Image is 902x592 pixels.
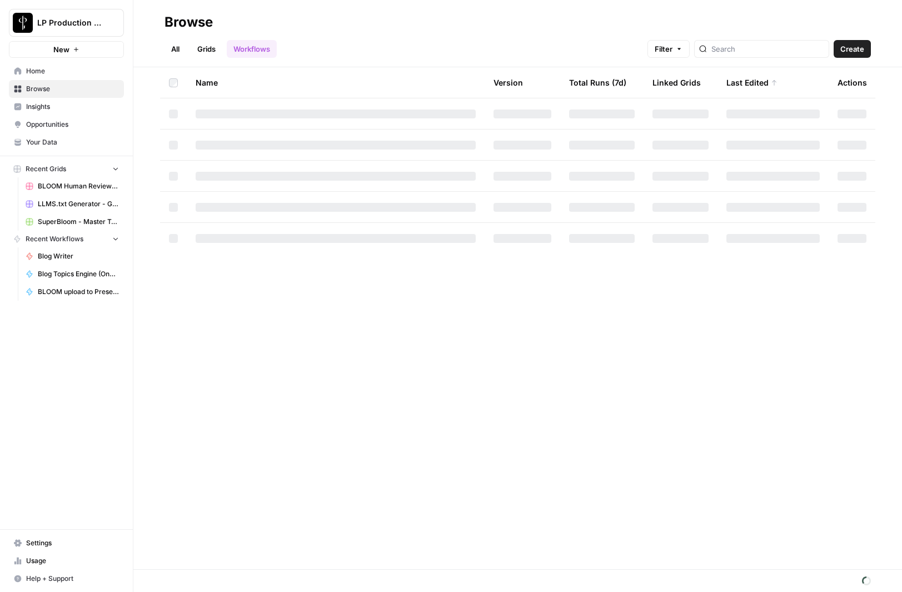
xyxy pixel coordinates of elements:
a: Browse [9,80,124,98]
img: LP Production Workloads Logo [13,13,33,33]
button: Recent Grids [9,161,124,177]
a: Home [9,62,124,80]
span: BLOOM Human Review (ver2) [38,181,119,191]
a: SuperBloom - Master Topic List [21,213,124,231]
span: BLOOM upload to Presence (after Human Review) [38,287,119,297]
div: Last Edited [726,67,778,98]
span: Browse [26,84,119,94]
button: Recent Workflows [9,231,124,247]
span: New [53,44,69,55]
span: Home [26,66,119,76]
button: Workspace: LP Production Workloads [9,9,124,37]
input: Search [711,43,824,54]
button: Create [834,40,871,58]
div: Total Runs (7d) [569,67,626,98]
a: Blog Writer [21,247,124,265]
button: New [9,41,124,58]
span: SuperBloom - Master Topic List [38,217,119,227]
a: Your Data [9,133,124,151]
div: Browse [165,13,213,31]
a: Settings [9,534,124,552]
a: Insights [9,98,124,116]
span: LP Production Workloads [37,17,104,28]
span: Opportunities [26,120,119,130]
span: Create [840,43,864,54]
button: Help + Support [9,570,124,588]
div: Name [196,67,476,98]
span: Blog Writer [38,251,119,261]
span: Insights [26,102,119,112]
span: LLMS.txt Generator - Grid [38,199,119,209]
div: Linked Grids [652,67,701,98]
span: Settings [26,538,119,548]
a: Usage [9,552,124,570]
span: Recent Grids [26,164,66,174]
a: Grids [191,40,222,58]
a: BLOOM Human Review (ver2) [21,177,124,195]
a: BLOOM upload to Presence (after Human Review) [21,283,124,301]
span: Your Data [26,137,119,147]
a: All [165,40,186,58]
span: Blog Topics Engine (One Location) [38,269,119,279]
a: Opportunities [9,116,124,133]
a: Blog Topics Engine (One Location) [21,265,124,283]
span: Filter [655,43,672,54]
span: Usage [26,556,119,566]
span: Recent Workflows [26,234,83,244]
div: Version [494,67,523,98]
div: Actions [838,67,867,98]
a: LLMS.txt Generator - Grid [21,195,124,213]
button: Filter [647,40,690,58]
span: Help + Support [26,574,119,584]
a: Workflows [227,40,277,58]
